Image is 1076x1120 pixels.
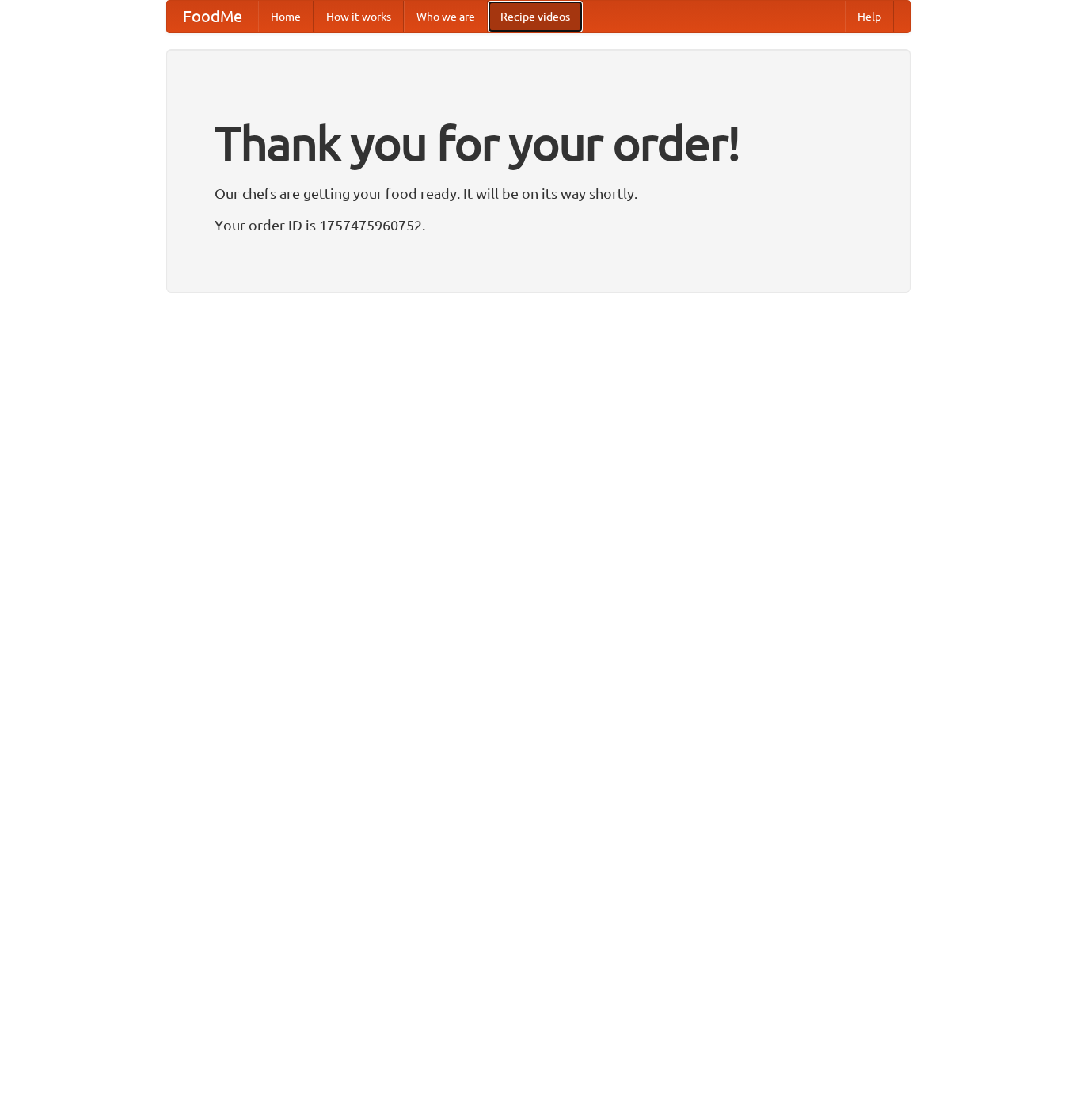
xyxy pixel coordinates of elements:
[167,1,258,32] a: FoodMe
[404,1,488,32] a: Who we are
[215,181,862,205] p: Our chefs are getting your food ready. It will be on its way shortly.
[314,1,404,32] a: How it works
[488,1,583,32] a: Recipe videos
[215,105,862,181] h1: Thank you for your order!
[845,1,894,32] a: Help
[258,1,314,32] a: Home
[215,213,862,237] p: Your order ID is 1757475960752.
